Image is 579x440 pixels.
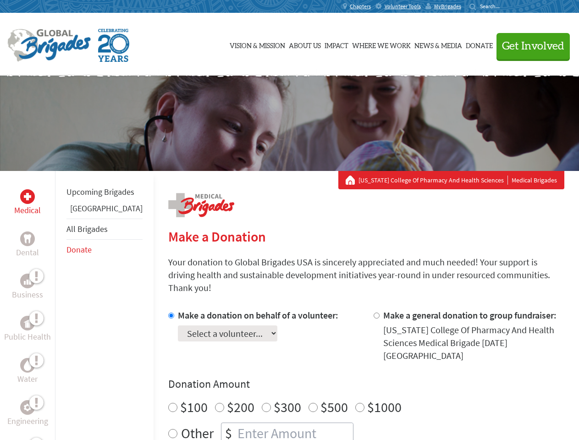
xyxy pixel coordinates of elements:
[24,319,31,328] img: Public Health
[12,288,43,301] p: Business
[358,176,508,185] a: [US_STATE] College Of Pharmacy And Health Sciences
[20,358,35,373] div: Water
[7,29,91,62] img: Global Brigades Logo
[16,231,39,259] a: DentalDental
[20,316,35,330] div: Public Health
[168,377,564,391] h4: Donation Amount
[20,274,35,288] div: Business
[346,176,557,185] div: Medical Brigades
[274,398,301,416] label: $300
[4,330,51,343] p: Public Health
[24,234,31,243] img: Dental
[66,187,134,197] a: Upcoming Brigades
[480,3,506,10] input: Search...
[230,22,285,67] a: Vision & Mission
[466,22,493,67] a: Donate
[383,309,557,321] label: Make a general donation to group fundraiser:
[14,189,41,217] a: MedicalMedical
[168,193,234,217] img: logo-medical.png
[66,240,143,260] li: Donate
[434,3,461,10] span: MyBrigades
[168,256,564,294] p: Your donation to Global Brigades USA is sincerely appreciated and much needed! Your support is dr...
[16,246,39,259] p: Dental
[66,244,92,255] a: Donate
[24,360,31,370] img: Water
[24,193,31,200] img: Medical
[502,41,564,52] span: Get Involved
[66,224,108,234] a: All Brigades
[414,22,462,67] a: News & Media
[17,373,38,385] p: Water
[20,189,35,204] div: Medical
[320,398,348,416] label: $500
[178,309,338,321] label: Make a donation on behalf of a volunteer:
[227,398,254,416] label: $200
[180,398,208,416] label: $100
[168,228,564,245] h2: Make a Donation
[12,274,43,301] a: BusinessBusiness
[24,277,31,285] img: Business
[7,415,48,428] p: Engineering
[325,22,348,67] a: Impact
[20,231,35,246] div: Dental
[66,219,143,240] li: All Brigades
[352,22,411,67] a: Where We Work
[66,182,143,202] li: Upcoming Brigades
[4,316,51,343] a: Public HealthPublic Health
[66,202,143,219] li: Panama
[24,404,31,411] img: Engineering
[7,400,48,428] a: EngineeringEngineering
[385,3,421,10] span: Volunteer Tools
[70,203,143,214] a: [GEOGRAPHIC_DATA]
[289,22,321,67] a: About Us
[350,3,371,10] span: Chapters
[20,400,35,415] div: Engineering
[383,324,564,362] div: [US_STATE] College Of Pharmacy And Health Sciences Medical Brigade [DATE] [GEOGRAPHIC_DATA]
[367,398,402,416] label: $1000
[17,358,38,385] a: WaterWater
[98,29,129,62] img: Global Brigades Celebrating 20 Years
[496,33,570,59] button: Get Involved
[14,204,41,217] p: Medical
